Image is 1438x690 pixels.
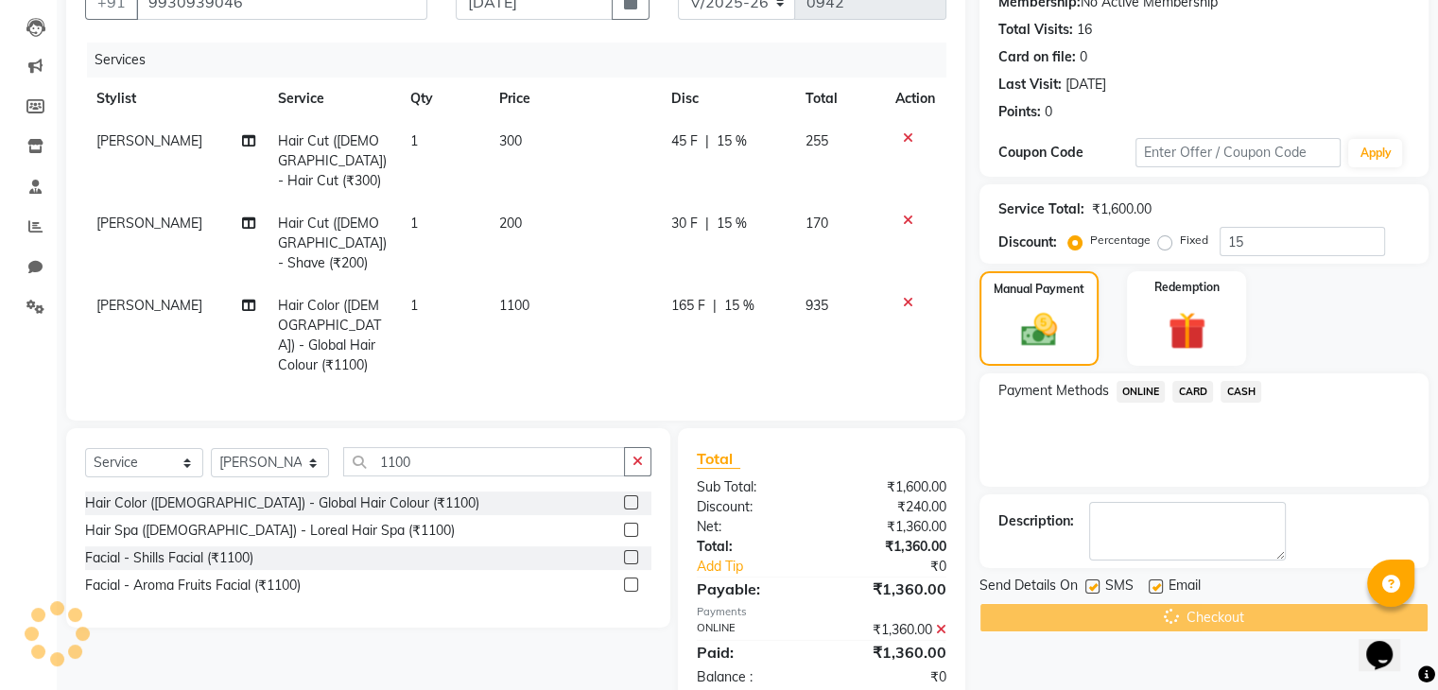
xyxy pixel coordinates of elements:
input: Search or Scan [343,447,625,476]
iframe: chat widget [1359,614,1419,671]
span: [PERSON_NAME] [96,297,202,314]
div: Coupon Code [998,143,1135,163]
th: Total [794,78,884,120]
div: Payable: [683,578,822,600]
div: Sub Total: [683,477,822,497]
label: Redemption [1154,279,1220,296]
div: Hair Spa ([DEMOGRAPHIC_DATA]) - Loreal Hair Spa (₹1100) [85,521,455,541]
div: ₹1,360.00 [822,620,961,640]
th: Qty [399,78,488,120]
a: Add Tip [683,557,844,577]
th: Disc [660,78,794,120]
span: 1 [410,132,418,149]
input: Enter Offer / Coupon Code [1135,138,1342,167]
span: ONLINE [1117,381,1166,403]
div: Description: [998,511,1074,531]
button: Apply [1348,139,1402,167]
span: 1 [410,297,418,314]
div: Total: [683,537,822,557]
div: ₹1,360.00 [822,517,961,537]
div: Total Visits: [998,20,1073,40]
div: Facial - Aroma Fruits Facial (₹1100) [85,576,301,595]
th: Service [267,78,399,120]
span: | [705,214,709,233]
div: 0 [1045,102,1052,122]
div: Service Total: [998,199,1084,219]
span: 1100 [499,297,529,314]
div: Payments [697,604,946,620]
div: ₹1,600.00 [1092,199,1152,219]
div: Facial - Shills Facial (₹1100) [85,548,253,568]
div: 16 [1077,20,1092,40]
div: ONLINE [683,620,822,640]
div: ₹1,360.00 [822,641,961,664]
div: Last Visit: [998,75,1062,95]
span: Hair Color ([DEMOGRAPHIC_DATA]) - Global Hair Colour (₹1100) [278,297,381,373]
span: 255 [806,132,828,149]
div: Net: [683,517,822,537]
div: Paid: [683,641,822,664]
span: [PERSON_NAME] [96,132,202,149]
span: 170 [806,215,828,232]
span: 300 [499,132,522,149]
img: _gift.svg [1156,307,1218,354]
span: 935 [806,297,828,314]
span: 15 % [724,296,754,316]
span: 30 F [671,214,698,233]
span: Total [697,449,740,469]
div: 0 [1080,47,1087,67]
div: [DATE] [1066,75,1106,95]
span: Hair Cut ([DEMOGRAPHIC_DATA]) - Hair Cut (₹300) [278,132,387,189]
div: ₹240.00 [822,497,961,517]
span: | [713,296,717,316]
div: Discount: [998,233,1057,252]
span: CASH [1221,381,1261,403]
span: CARD [1172,381,1213,403]
div: ₹1,360.00 [822,578,961,600]
span: 165 F [671,296,705,316]
div: Hair Color ([DEMOGRAPHIC_DATA]) - Global Hair Colour (₹1100) [85,493,479,513]
label: Manual Payment [994,281,1084,298]
span: | [705,131,709,151]
span: 15 % [717,131,747,151]
span: 200 [499,215,522,232]
span: Send Details On [979,576,1078,599]
div: Card on file: [998,47,1076,67]
th: Action [884,78,946,120]
span: [PERSON_NAME] [96,215,202,232]
div: Balance : [683,667,822,687]
div: Points: [998,102,1041,122]
label: Fixed [1180,232,1208,249]
th: Stylist [85,78,267,120]
div: Discount: [683,497,822,517]
label: Percentage [1090,232,1151,249]
span: 45 F [671,131,698,151]
div: ₹1,360.00 [822,537,961,557]
div: ₹1,600.00 [822,477,961,497]
span: Hair Cut ([DEMOGRAPHIC_DATA]) - Shave (₹200) [278,215,387,271]
div: Services [87,43,961,78]
span: SMS [1105,576,1134,599]
span: 15 % [717,214,747,233]
div: ₹0 [822,667,961,687]
img: _cash.svg [1010,309,1068,351]
span: Payment Methods [998,381,1109,401]
span: Email [1169,576,1201,599]
span: 1 [410,215,418,232]
th: Price [488,78,660,120]
div: ₹0 [844,557,960,577]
